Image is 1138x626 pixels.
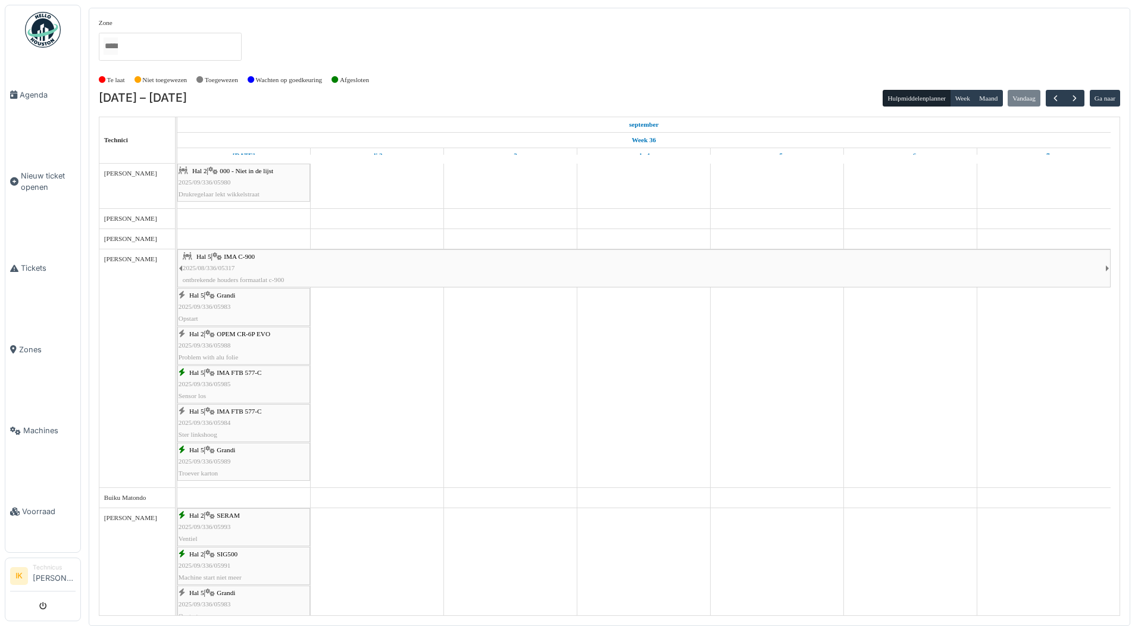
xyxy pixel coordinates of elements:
[104,255,157,262] span: [PERSON_NAME]
[950,90,975,107] button: Week
[179,549,309,583] div: |
[22,506,76,517] span: Voorraad
[189,408,204,415] span: Hal 5
[501,148,520,163] a: 3 september 2025
[179,469,218,477] span: Troever karton
[902,148,919,163] a: 6 september 2025
[19,344,76,355] span: Zones
[217,589,235,596] span: Grandi
[256,75,323,85] label: Wachten op goedkeuring
[179,315,198,322] span: Opstart
[183,276,284,283] span: ontbrekende houders formaatlat c-900
[21,170,76,193] span: Nieuw ticket openen
[179,419,231,426] span: 2025/09/336/05984
[179,458,231,465] span: 2025/09/336/05989
[217,512,240,519] span: SERAM
[217,330,270,337] span: OPEM CR-6P EVO
[629,133,659,148] a: Week 36
[179,290,309,324] div: |
[5,471,80,552] a: Voorraad
[1046,90,1065,107] button: Vorige
[189,446,204,453] span: Hal 5
[21,262,76,274] span: Tickets
[107,75,125,85] label: Te laat
[217,292,235,299] span: Grandi
[99,18,112,28] label: Zone
[183,264,235,271] span: 2025/08/336/05317
[768,148,786,163] a: 5 september 2025
[217,446,235,453] span: Grandi
[10,563,76,591] a: IK Technicus[PERSON_NAME]
[189,550,204,558] span: Hal 2
[25,12,61,48] img: Badge_color-CXgf-gQk.svg
[224,253,255,260] span: IMA C-900
[33,563,76,572] div: Technicus
[179,587,309,622] div: |
[189,512,204,519] span: Hal 2
[5,135,80,228] a: Nieuw ticket openen
[179,574,242,581] span: Machine start niet meer
[104,514,157,521] span: [PERSON_NAME]
[183,251,1105,286] div: |
[10,567,28,585] li: IK
[217,408,261,415] span: IMA FTB 577-C
[23,425,76,436] span: Machines
[189,589,204,596] span: Hal 5
[179,353,238,361] span: Problem with alu folie
[230,148,258,163] a: 1 september 2025
[369,148,386,163] a: 2 september 2025
[626,117,662,132] a: 1 september 2025
[104,136,128,143] span: Technici
[1008,90,1040,107] button: Vandaag
[179,562,231,569] span: 2025/09/336/05991
[1065,90,1084,107] button: Volgende
[179,445,309,479] div: |
[1090,90,1121,107] button: Ga naar
[179,510,309,544] div: |
[104,170,157,177] span: [PERSON_NAME]
[883,90,951,107] button: Hulpmiddelenplanner
[635,148,653,163] a: 4 september 2025
[189,369,204,376] span: Hal 5
[179,406,309,440] div: |
[20,89,76,101] span: Agenda
[179,303,231,310] span: 2025/09/336/05983
[179,328,309,363] div: |
[192,167,207,174] span: Hal 2
[104,235,157,242] span: [PERSON_NAME]
[217,369,261,376] span: IMA FTB 577-C
[189,330,204,337] span: Hal 2
[179,392,206,399] span: Sensor los
[179,600,231,608] span: 2025/09/336/05983
[179,380,231,387] span: 2025/09/336/05985
[5,228,80,309] a: Tickets
[179,342,231,349] span: 2025/09/336/05988
[104,37,118,55] input: Alles
[217,550,237,558] span: SIG500
[5,54,80,135] a: Agenda
[189,292,204,299] span: Hal 5
[205,75,238,85] label: Toegewezen
[33,563,76,589] li: [PERSON_NAME]
[179,367,309,402] div: |
[5,390,80,471] a: Machines
[179,179,231,186] span: 2025/09/336/05980
[179,431,217,438] span: Ster linkshoog
[974,90,1003,107] button: Maand
[1036,148,1053,163] a: 7 september 2025
[340,75,369,85] label: Afgesloten
[5,309,80,390] a: Zones
[196,253,211,260] span: Hal 5
[179,190,260,198] span: Drukregelaar lekt wikkelstraat
[99,91,187,105] h2: [DATE] – [DATE]
[179,535,198,542] span: Ventiel
[179,612,198,619] span: Opstart
[220,167,273,174] span: 000 - Niet in de lijst
[179,523,231,530] span: 2025/09/336/05993
[104,494,146,501] span: Buiku Matondo
[142,75,187,85] label: Niet toegewezen
[104,215,157,222] span: [PERSON_NAME]
[179,165,309,200] div: |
